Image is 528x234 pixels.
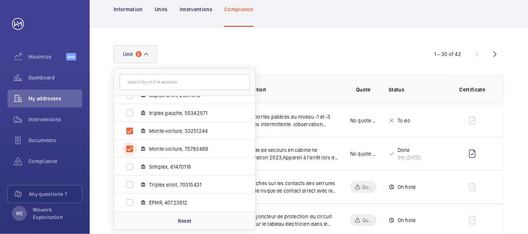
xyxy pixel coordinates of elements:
[362,183,372,191] p: Quote pending
[350,150,377,157] p: No quote needed
[149,199,236,206] span: EPMR, 40723912
[398,117,410,124] p: To do
[155,6,168,13] p: Units
[456,86,489,93] p: Certificate
[201,86,338,93] p: Insurance item description
[362,216,372,224] p: Quote pending
[180,6,213,13] p: Interventions
[398,154,421,161] div: the [DATE]
[120,74,250,90] input: Search by unit or address
[398,216,416,224] p: On hold
[201,213,338,228] p: La fonction "test" du disjoncteur de protection du circuit des prises de courant, sur le tableau ...
[28,116,82,123] span: Interventions
[28,137,82,144] span: Documents
[114,45,157,63] button: Unit2
[16,210,23,217] p: WE
[201,180,338,194] p: Remettre en place les caches sur les contacts des serrures palières afin d'éliminer le risque de ...
[356,86,371,93] p: Quote
[149,145,236,153] span: Monte-voiture, 75793469
[33,206,78,221] p: Wework Exploitation
[201,146,338,161] p: Le dispositif de demande de secours en cabine ne fonctionne pas. (Observation 2023,Appareil à l'a...
[66,53,76,60] span: Beta
[398,146,421,154] p: Done
[149,163,236,171] span: Simplex, 61470118
[123,51,133,57] span: Unit
[28,74,82,81] span: Dashboard
[149,181,236,188] span: Triplex droit, 70315431
[136,51,142,57] span: 2
[398,183,416,191] p: On hold
[224,6,253,13] p: Compliance
[28,157,82,165] span: Compliance
[178,217,192,225] p: Reset
[28,53,66,60] span: Maximize
[434,50,461,58] div: 1 – 30 of 42
[389,86,444,93] p: Status
[201,113,338,128] p: Régler les serrures des portes palières du niveau -1 et -3 afin d'éviter les coupures intermitten...
[29,190,82,198] span: Any questions ?
[28,95,82,102] span: My addresses
[149,109,236,117] span: triplex gauche, 55342571
[149,127,236,135] span: Monte-voiture, 33251244
[114,6,143,13] p: Information
[350,117,377,124] p: No quote needed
